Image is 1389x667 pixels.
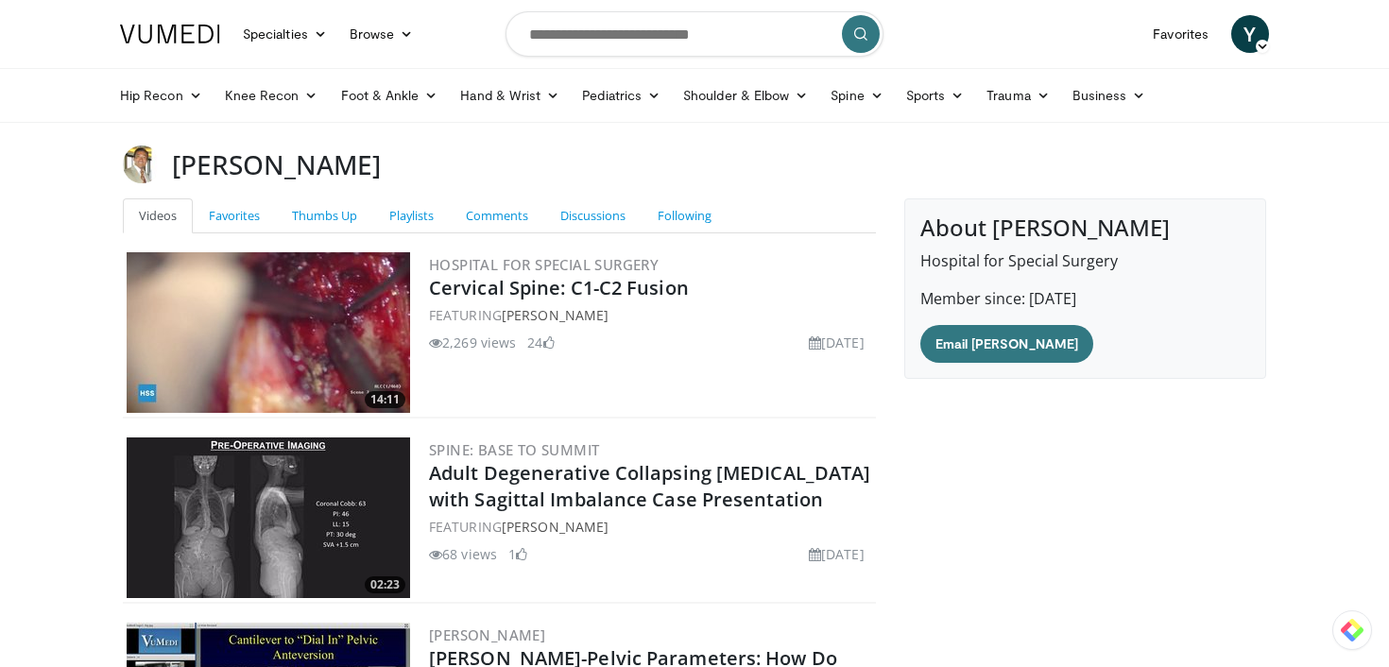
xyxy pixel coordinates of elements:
li: 2,269 views [429,333,516,352]
div: FEATURING [429,305,872,325]
li: 68 views [429,544,497,564]
a: Playlists [373,198,450,233]
a: 02:23 [127,437,410,598]
img: VuMedi Logo [120,25,220,43]
a: Hand & Wrist [449,77,571,114]
a: Spine: Base to Summit [429,440,599,459]
span: 14:11 [365,391,405,408]
a: [PERSON_NAME] [502,518,609,536]
a: Favorites [1141,15,1220,53]
a: Comments [450,198,544,233]
a: Thumbs Up [276,198,373,233]
li: [DATE] [809,544,865,564]
a: Cervical Spine: C1-C2 Fusion [429,275,689,300]
a: Foot & Ankle [330,77,450,114]
a: Business [1061,77,1157,114]
a: Hip Recon [109,77,214,114]
a: Sports [895,77,976,114]
a: 14:11 [127,252,410,413]
a: Pediatrics [571,77,672,114]
a: Favorites [193,198,276,233]
img: Avatar [123,145,161,183]
a: [PERSON_NAME] [502,306,609,324]
input: Search topics, interventions [506,11,883,57]
a: Specialties [231,15,338,53]
a: Knee Recon [214,77,330,114]
li: 24 [527,333,554,352]
a: Shoulder & Elbow [672,77,819,114]
a: Following [642,198,728,233]
a: Discussions [544,198,642,233]
li: [DATE] [809,333,865,352]
div: FEATURING [429,517,872,537]
p: Member since: [DATE] [920,287,1250,310]
p: Hospital for Special Surgery [920,249,1250,272]
a: [PERSON_NAME] [429,625,545,644]
h3: [PERSON_NAME] [172,145,381,183]
span: 02:23 [365,576,405,593]
a: Browse [338,15,425,53]
li: 1 [508,544,527,564]
img: 8a26207d-5047-4712-8890-9a43c186b18f.300x170_q85_crop-smart_upscale.jpg [127,437,410,598]
a: Adult Degenerative Collapsing [MEDICAL_DATA] with Sagittal Imbalance Case Presentation [429,460,870,512]
a: Y [1231,15,1269,53]
h4: About [PERSON_NAME] [920,214,1250,242]
a: Spine [819,77,894,114]
a: Trauma [975,77,1061,114]
a: Email [PERSON_NAME] [920,325,1093,363]
a: Hospital for Special Surgery [429,255,659,274]
img: c51e2cc9-3e2e-4ca4-a943-ee67790e077c.300x170_q85_crop-smart_upscale.jpg [127,252,410,413]
a: Videos [123,198,193,233]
